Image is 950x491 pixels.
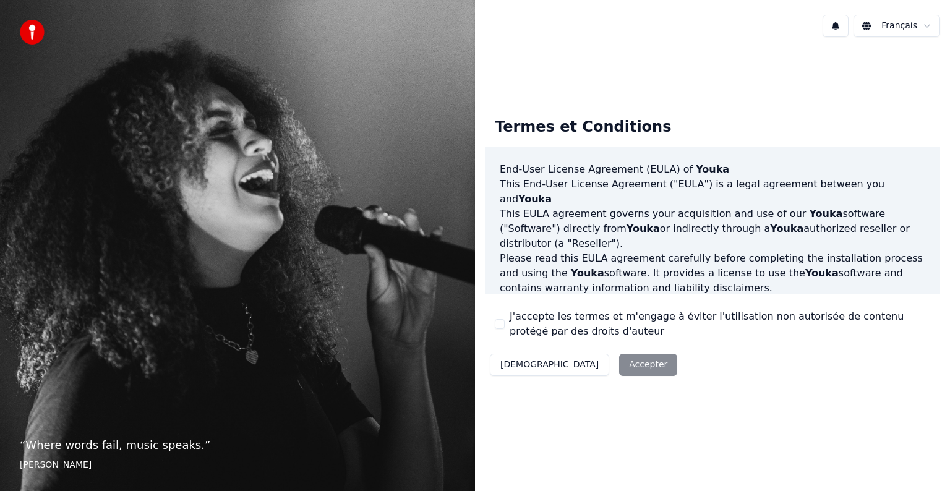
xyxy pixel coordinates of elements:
[696,163,729,175] span: Youka
[485,108,681,147] div: Termes et Conditions
[20,20,45,45] img: youka
[500,251,925,296] p: Please read this EULA agreement carefully before completing the installation process and using th...
[510,309,930,339] label: J'accepte les termes et m'engage à éviter l'utilisation non autorisée de contenu protégé par des ...
[20,459,455,471] footer: [PERSON_NAME]
[518,193,552,205] span: Youka
[809,208,842,220] span: Youka
[627,223,660,234] span: Youka
[805,267,839,279] span: Youka
[770,223,803,234] span: Youka
[490,354,609,376] button: [DEMOGRAPHIC_DATA]
[500,162,925,177] h3: End-User License Agreement (EULA) of
[20,437,455,454] p: “ Where words fail, music speaks. ”
[571,267,604,279] span: Youka
[500,207,925,251] p: This EULA agreement governs your acquisition and use of our software ("Software") directly from o...
[500,177,925,207] p: This End-User License Agreement ("EULA") is a legal agreement between you and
